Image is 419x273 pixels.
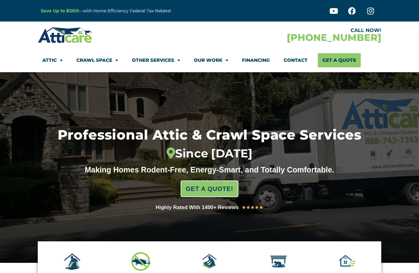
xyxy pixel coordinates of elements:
div: Making Homes Rodent-Free, Energy-Smart, and Totally Comfortable. [73,165,346,174]
a: Attic [42,53,63,67]
div: CALL NOW! [209,28,381,33]
a: Save Up to $1200 [41,8,79,14]
i: ★ [255,204,259,212]
i: ★ [250,204,255,212]
div: Since [DATE] [26,147,392,160]
a: Crawl Space [76,53,118,67]
span: GET A QUOTE! [186,183,233,195]
a: Other Services [132,53,180,67]
div: 5/5 [242,204,263,212]
i: ★ [246,204,250,212]
a: GET A QUOTE! [181,180,239,197]
a: Financing [242,53,270,67]
a: Contact [284,53,308,67]
nav: Menu [42,53,377,67]
i: ★ [259,204,263,212]
h1: Professional Attic & Crawl Space Services [26,128,392,160]
a: Our Work [194,53,228,67]
a: Get A Quote [318,53,361,67]
div: Highly Rated With 1400+ Reviews [156,203,239,212]
p: – with Home Efficiency Federal Tax Rebate! [41,7,240,14]
i: ★ [242,204,246,212]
